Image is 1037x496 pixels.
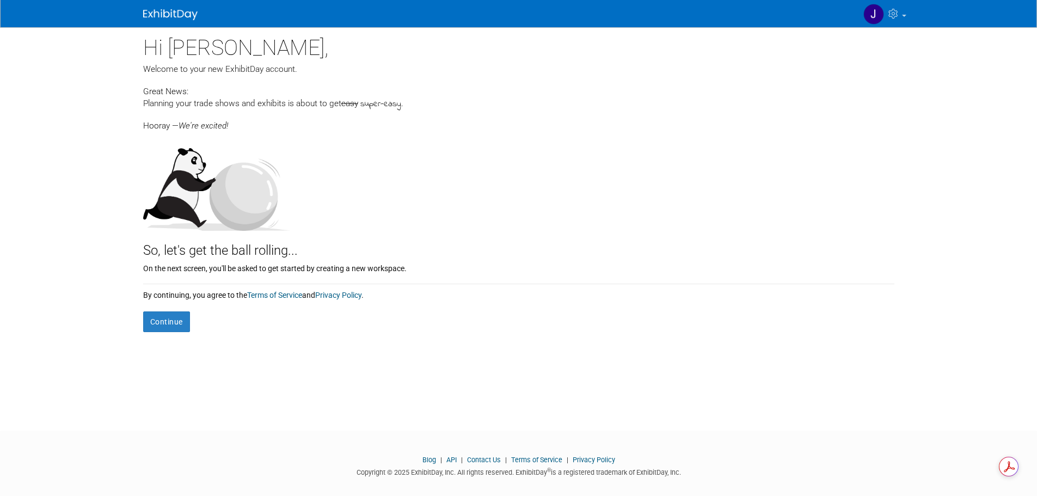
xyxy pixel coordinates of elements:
[422,456,436,464] a: Blog
[143,284,894,301] div: By continuing, you agree to the and .
[143,63,894,75] div: Welcome to your new ExhibitDay account.
[143,111,894,132] div: Hooray —
[143,9,198,20] img: ExhibitDay
[511,456,562,464] a: Terms of Service
[564,456,571,464] span: |
[179,121,228,131] span: We're excited!
[247,291,302,299] a: Terms of Service
[360,98,401,111] span: super-easy
[315,291,361,299] a: Privacy Policy
[143,260,894,274] div: On the next screen, you'll be asked to get started by creating a new workspace.
[143,97,894,111] div: Planning your trade shows and exhibits is about to get .
[573,456,615,464] a: Privacy Policy
[143,27,894,63] div: Hi [PERSON_NAME],
[863,4,884,25] img: Jeff Berlin
[467,456,501,464] a: Contact Us
[143,137,290,231] img: Let's get the ball rolling
[341,99,358,108] span: easy
[458,456,465,464] span: |
[446,456,457,464] a: API
[143,311,190,332] button: Continue
[438,456,445,464] span: |
[143,85,894,97] div: Great News:
[502,456,510,464] span: |
[547,467,551,473] sup: ®
[143,231,894,260] div: So, let's get the ball rolling...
